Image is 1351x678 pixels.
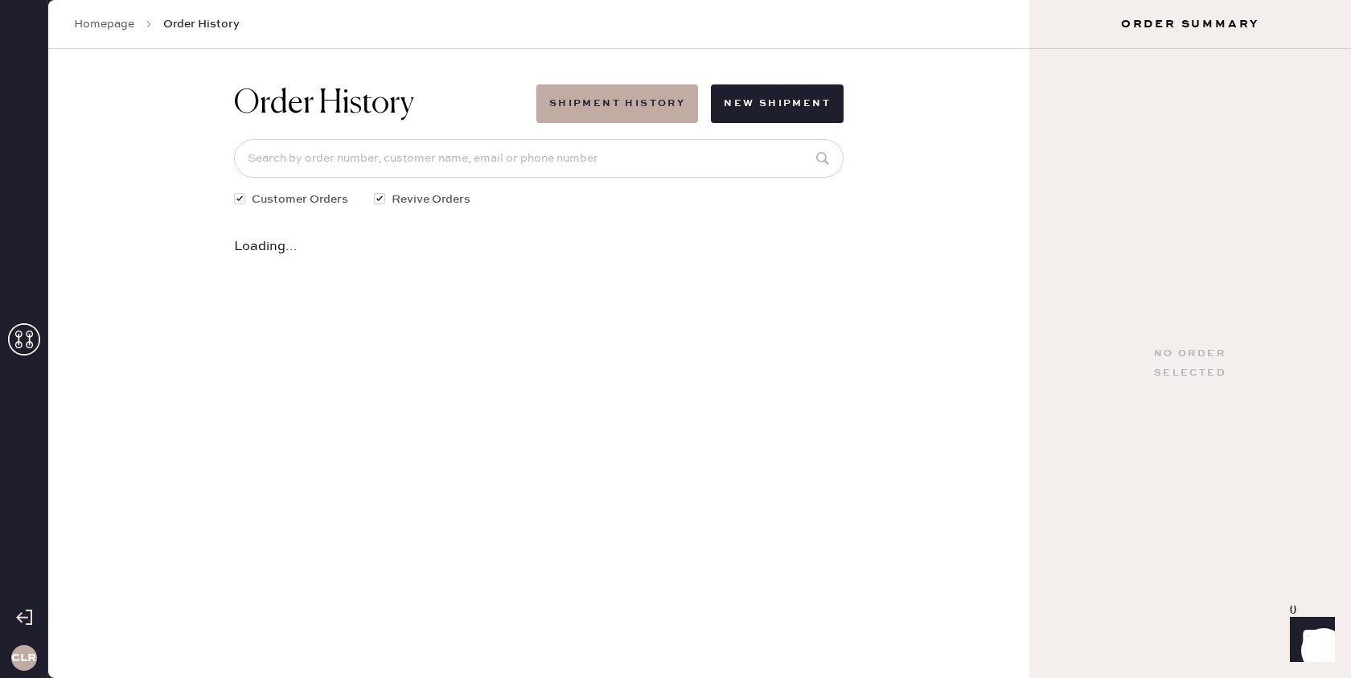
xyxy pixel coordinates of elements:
button: New Shipment [711,84,844,123]
span: Customer Orders [252,191,348,208]
a: Homepage [74,16,134,32]
span: Revive Orders [392,191,470,208]
iframe: Front Chat [1275,606,1344,675]
span: Order History [163,16,240,32]
div: Loading... [234,240,844,253]
button: Shipment History [536,84,698,123]
input: Search by order number, customer name, email or phone number [234,139,844,178]
h3: CLR [11,652,36,664]
h3: Order Summary [1029,16,1351,32]
div: No order selected [1154,344,1226,383]
h1: Order History [234,84,414,123]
